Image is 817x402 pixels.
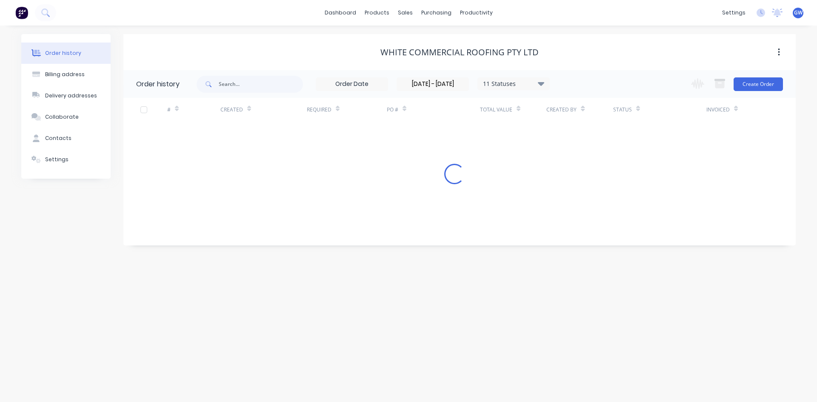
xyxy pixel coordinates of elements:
[167,106,171,114] div: #
[456,6,497,19] div: productivity
[15,6,28,19] img: Factory
[136,79,180,89] div: Order history
[45,49,81,57] div: Order history
[397,78,468,91] input: Invoice Date
[360,6,394,19] div: products
[394,6,417,19] div: sales
[220,106,243,114] div: Created
[45,156,69,163] div: Settings
[21,43,111,64] button: Order history
[21,128,111,149] button: Contacts
[21,85,111,106] button: Delivery addresses
[794,9,803,17] span: GW
[45,71,85,78] div: Billing address
[21,106,111,128] button: Collaborate
[220,98,307,121] div: Created
[21,64,111,85] button: Billing address
[706,106,730,114] div: Invoiced
[45,113,79,121] div: Collaborate
[613,106,632,114] div: Status
[613,98,706,121] div: Status
[706,98,760,121] div: Invoiced
[387,106,398,114] div: PO #
[734,77,783,91] button: Create Order
[546,106,577,114] div: Created By
[316,78,388,91] input: Order Date
[718,6,750,19] div: settings
[307,106,331,114] div: Required
[380,47,539,57] div: WHITE COMMERCIAL ROOFING PTY LTD
[307,98,387,121] div: Required
[167,98,220,121] div: #
[417,6,456,19] div: purchasing
[320,6,360,19] a: dashboard
[478,79,549,88] div: 11 Statuses
[387,98,480,121] div: PO #
[219,76,303,93] input: Search...
[45,92,97,100] div: Delivery addresses
[45,134,71,142] div: Contacts
[546,98,613,121] div: Created By
[21,149,111,170] button: Settings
